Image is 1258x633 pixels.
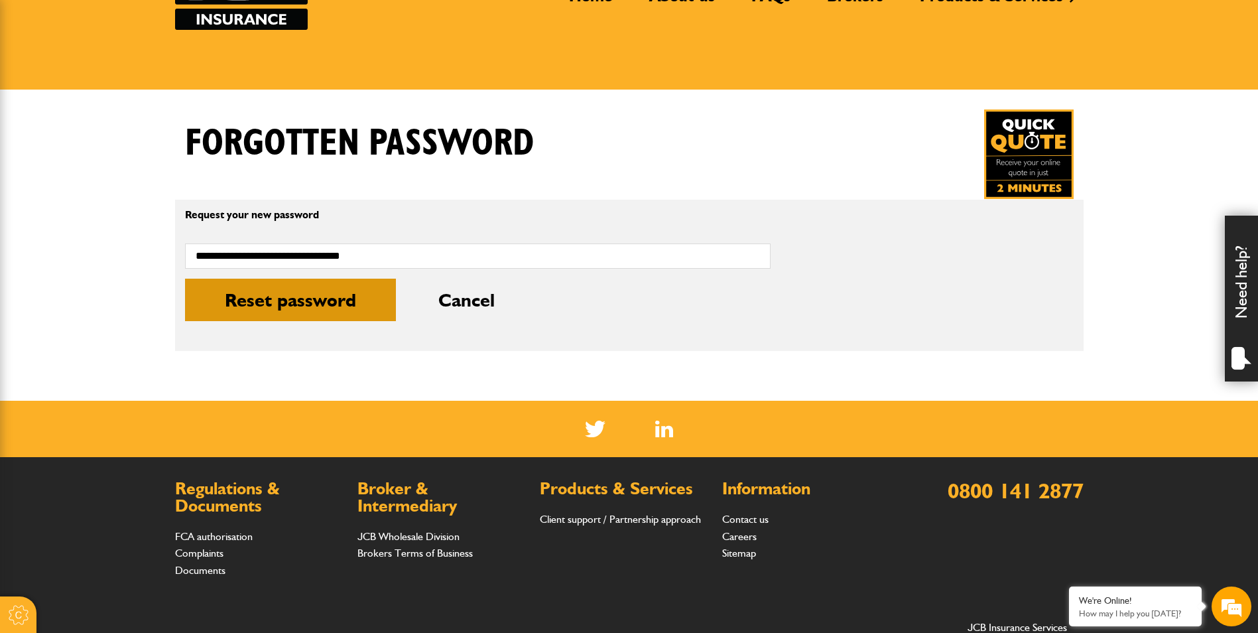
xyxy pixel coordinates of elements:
[540,480,709,498] h2: Products & Services
[722,480,891,498] h2: Information
[984,109,1074,199] a: Get your insurance quote in just 2-minutes
[175,564,225,577] a: Documents
[357,547,473,559] a: Brokers Terms of Business
[175,480,344,514] h2: Regulations & Documents
[185,121,534,166] h1: Forgotten password
[1079,608,1192,618] p: How may I help you today?
[357,530,460,543] a: JCB Wholesale Division
[722,547,756,559] a: Sitemap
[540,513,701,526] a: Client support / Partnership approach
[185,210,771,220] p: Request your new password
[655,421,673,437] a: LinkedIn
[175,547,223,559] a: Complaints
[185,279,396,321] button: Reset password
[399,279,535,321] button: Cancel
[948,478,1084,504] a: 0800 141 2877
[722,513,769,526] a: Contact us
[655,421,673,437] img: Linked In
[585,421,605,437] img: Twitter
[984,109,1074,199] img: Quick Quote
[1225,216,1258,382] div: Need help?
[722,530,757,543] a: Careers
[357,480,527,514] h2: Broker & Intermediary
[1079,595,1192,606] div: We're Online!
[175,530,253,543] a: FCA authorisation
